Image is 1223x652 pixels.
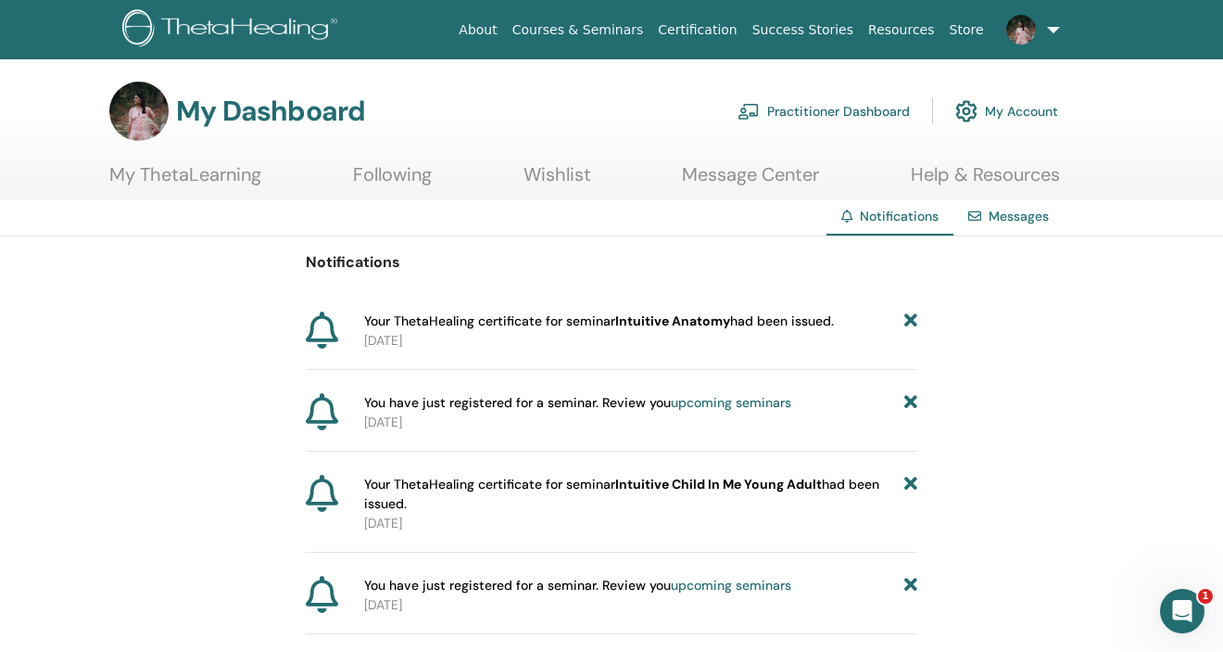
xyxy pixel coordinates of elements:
a: upcoming seminars [671,577,791,594]
span: Your ThetaHealing certificate for seminar had been issued. [364,312,834,331]
a: Certification [650,13,744,47]
a: Success Stories [745,13,861,47]
img: default.jpg [109,82,169,141]
a: Message Center [682,163,819,199]
span: You have just registered for a seminar. Review you [364,576,791,595]
a: Following [353,163,432,199]
a: Store [942,13,991,47]
a: About [451,13,504,47]
a: Practitioner Dashboard [738,91,910,132]
a: My Account [955,91,1058,132]
a: Wishlist [523,163,591,199]
a: Courses & Seminars [505,13,651,47]
span: Your ThetaHealing certificate for seminar had been issued. [364,475,904,514]
b: Intuitive Anatomy [615,313,730,329]
img: cog.svg [955,96,977,127]
p: [DATE] [364,413,917,432]
span: 1 [1198,589,1213,604]
a: upcoming seminars [671,394,791,411]
p: [DATE] [364,595,917,615]
b: Intuitive Child In Me Young Adult [615,476,822,492]
span: Notifications [860,208,939,224]
img: chalkboard-teacher.svg [738,103,760,120]
iframe: Intercom live chat [1160,589,1204,633]
img: default.jpg [1006,15,1036,45]
img: logo.png [122,9,344,51]
p: Notifications [306,251,917,274]
a: Help & Resources [911,163,1060,199]
a: Resources [861,13,942,47]
a: My ThetaLearning [109,163,261,199]
p: [DATE] [364,514,917,533]
h3: My Dashboard [176,95,365,128]
span: You have just registered for a seminar. Review you [364,393,791,413]
a: Messages [989,208,1049,224]
p: [DATE] [364,331,917,351]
